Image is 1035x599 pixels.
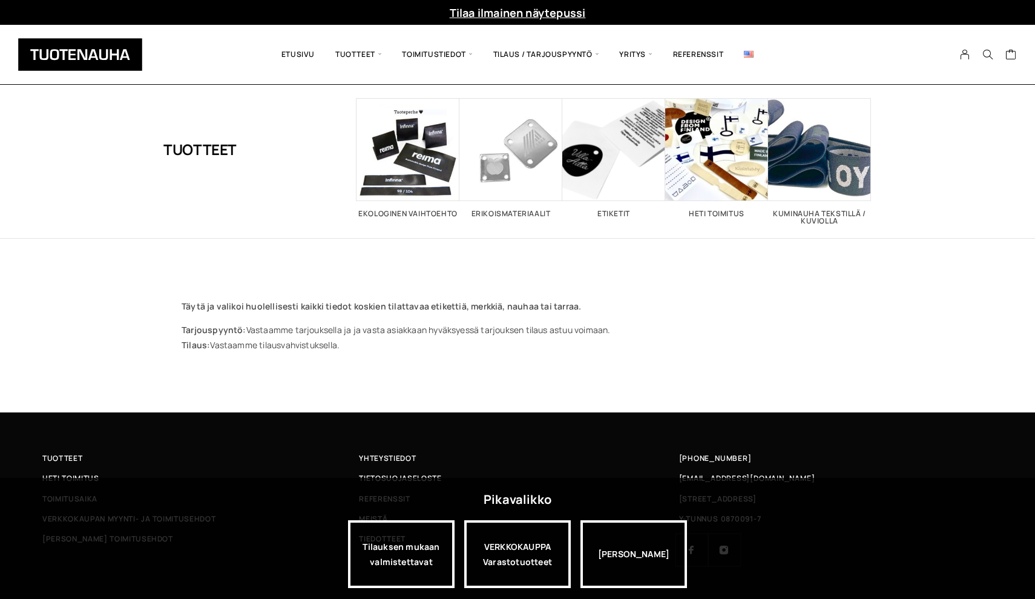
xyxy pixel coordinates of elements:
h2: Etiketit [562,210,665,217]
span: Tuotteet [42,452,82,465]
a: Tietosuojaseloste [359,472,675,485]
a: Cart [1005,48,1017,63]
strong: Tarjouspyyntö: [182,324,246,336]
h2: Erikoismateriaalit [459,210,562,217]
span: Toimitustiedot [392,34,482,75]
a: Yhteystiedot [359,452,675,465]
span: Yhteystiedot [359,452,416,465]
a: Tuotteet [42,452,359,465]
a: Etusivu [271,34,325,75]
a: [PHONE_NUMBER] [679,452,752,465]
img: English [744,51,754,58]
a: Visit product category Ekologinen vaihtoehto [356,98,459,217]
div: Pikavalikko [484,489,551,511]
a: Tilaa ilmainen näytepussi [450,5,586,20]
p: Vastaamme tarjouksella ja ja vasta asiakkaan hyväksyessä tarjouksen tilaus astuu voimaan. Vastaam... [182,322,853,352]
a: Visit product category Kuminauha tekstillä / kuviolla [768,98,871,225]
h2: Heti toimitus [665,210,768,217]
span: Tuotteet [325,34,392,75]
span: Yritys [609,34,662,75]
span: Tilaus / Tarjouspyyntö [483,34,609,75]
h2: Ekologinen vaihtoehto [356,210,459,217]
a: Visit product category Erikoismateriaalit [459,98,562,217]
span: Tietosuojaseloste [359,472,441,485]
div: [PERSON_NAME] [580,520,687,588]
a: Tilauksen mukaan valmistettavat [348,520,455,588]
div: VERKKOKAUPPA Varastotuotteet [464,520,571,588]
strong: Täytä ja valikoi huolellisesti kaikki tiedot koskien tilattavaa etikettiä, merkkiä, nauhaa tai ta... [182,300,581,312]
a: Heti toimitus [42,472,359,485]
button: Search [976,49,999,60]
a: Referenssit [663,34,734,75]
h1: Tuotteet [163,98,237,201]
a: VERKKOKAUPPAVarastotuotteet [464,520,571,588]
img: Tuotenauha Oy [18,38,142,71]
span: Heti toimitus [42,472,99,485]
strong: Tilaus: [182,339,210,351]
a: My Account [953,49,977,60]
a: Visit product category Heti toimitus [665,98,768,217]
h2: Kuminauha tekstillä / kuviolla [768,210,871,225]
a: [EMAIL_ADDRESS][DOMAIN_NAME] [679,472,815,485]
a: Visit product category Etiketit [562,98,665,217]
